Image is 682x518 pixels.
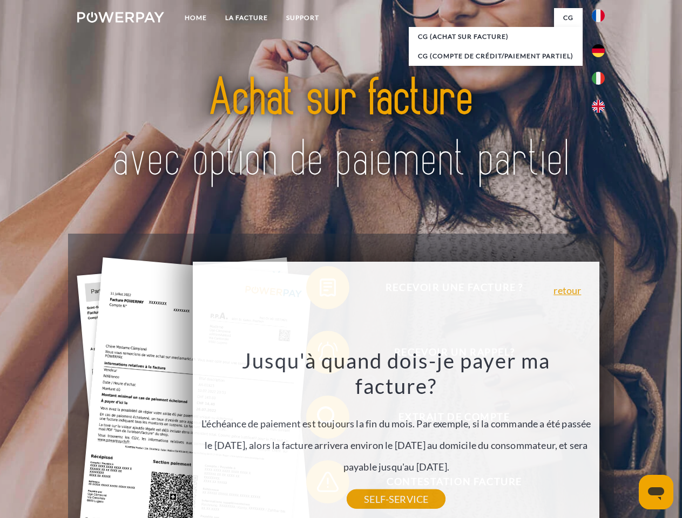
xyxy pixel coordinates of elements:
a: LA FACTURE [216,8,277,28]
img: it [592,72,605,85]
img: title-powerpay_fr.svg [103,52,579,207]
h3: Jusqu'à quand dois-je payer ma facture? [199,347,593,399]
a: CG [554,8,583,28]
img: en [592,100,605,113]
a: Home [175,8,216,28]
img: logo-powerpay-white.svg [77,12,164,23]
a: SELF-SERVICE [347,489,445,509]
iframe: Bouton de lancement de la fenêtre de messagerie [639,475,673,509]
a: Support [277,8,328,28]
a: CG (Compte de crédit/paiement partiel) [409,46,583,66]
a: retour [553,285,581,295]
img: fr [592,9,605,22]
a: CG (achat sur facture) [409,27,583,46]
div: L'échéance de paiement est toujours la fin du mois. Par exemple, si la commande a été passée le [... [199,347,593,499]
img: de [592,44,605,57]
